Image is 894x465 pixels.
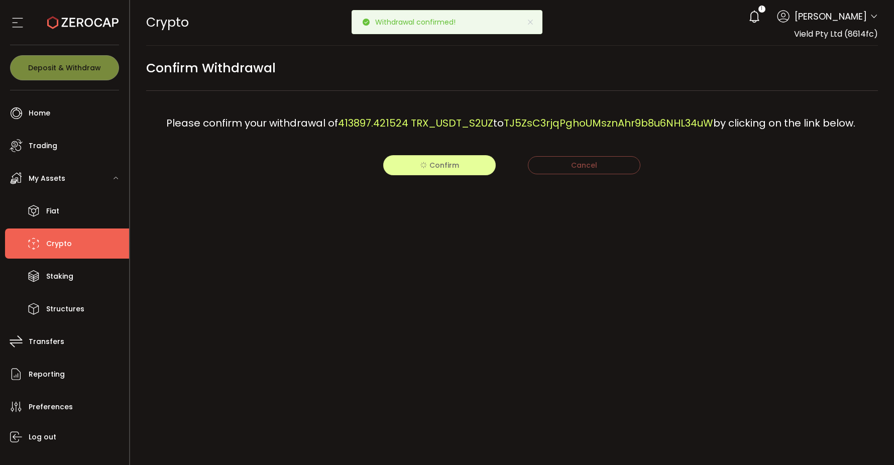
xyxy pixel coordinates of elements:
span: TJ5ZsC3rjqPghoUMsznAhr9b8u6NHL34uW [504,116,713,130]
span: Vield Pty Ltd (8614fc) [794,28,878,40]
button: Deposit & Withdraw [10,55,119,80]
span: 1 [761,6,762,13]
span: Confirm Withdrawal [146,57,276,79]
span: Reporting [29,367,65,382]
span: Deposit & Withdraw [28,64,101,71]
span: Please confirm your withdrawal of [166,116,338,130]
span: Preferences [29,400,73,414]
span: Staking [46,269,73,284]
span: Home [29,106,50,121]
span: 413897.421524 TRX_USDT_S2UZ [338,116,493,130]
span: to [493,116,504,130]
span: Crypto [46,237,72,251]
span: Cancel [571,160,597,170]
span: Transfers [29,334,64,349]
span: My Assets [29,171,65,186]
span: Crypto [146,14,189,31]
span: Trading [29,139,57,153]
span: by clicking on the link below. [713,116,855,130]
button: Cancel [528,156,640,174]
span: Structures [46,302,84,316]
span: [PERSON_NAME] [795,10,867,23]
span: Log out [29,430,56,444]
p: Withdrawal confirmed! [375,19,464,26]
span: Fiat [46,204,59,218]
iframe: Chat Widget [844,417,894,465]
